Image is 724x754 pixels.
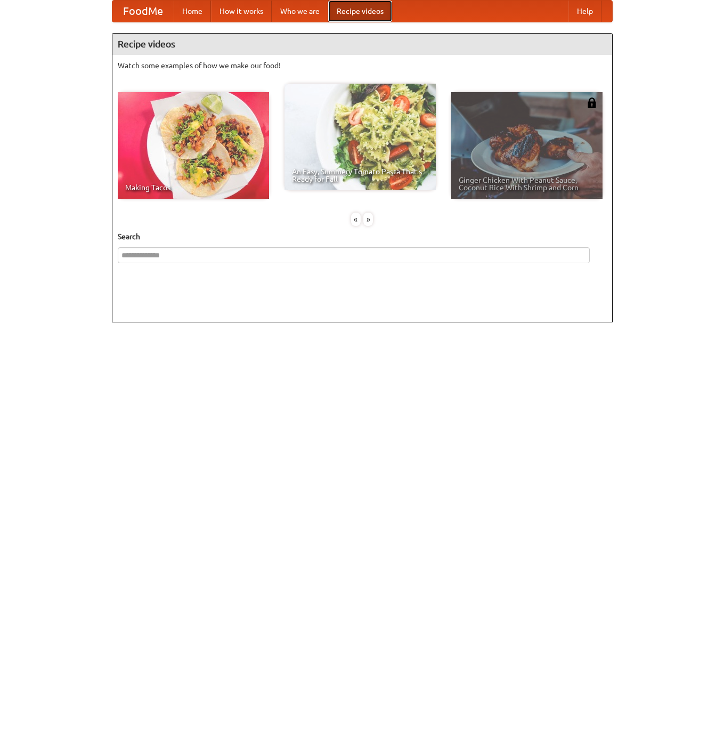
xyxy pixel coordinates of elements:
a: An Easy, Summery Tomato Pasta That's Ready for Fall [284,84,436,190]
a: How it works [211,1,272,22]
h4: Recipe videos [112,34,612,55]
div: » [363,213,373,226]
span: An Easy, Summery Tomato Pasta That's Ready for Fall [292,168,428,183]
a: Making Tacos [118,92,269,199]
h5: Search [118,231,607,242]
span: Making Tacos [125,184,262,191]
img: 483408.png [587,98,597,108]
a: Home [174,1,211,22]
a: FoodMe [112,1,174,22]
a: Help [568,1,601,22]
div: « [351,213,361,226]
p: Watch some examples of how we make our food! [118,60,607,71]
a: Who we are [272,1,328,22]
a: Recipe videos [328,1,392,22]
